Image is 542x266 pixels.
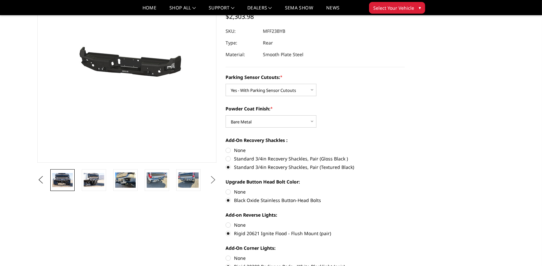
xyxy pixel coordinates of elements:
[226,105,405,112] label: Powder Coat Finish:
[115,172,136,188] img: 2023-2025 Ford F250-350-450 - Freedom Series - Rear Bumper
[226,245,405,251] label: Add-On Corner Lights:
[247,6,272,15] a: Dealers
[226,12,254,21] span: $2,303.98
[373,5,414,11] span: Select Your Vehicle
[263,49,303,60] dd: Smooth Plate Steel
[226,222,405,228] label: None
[208,175,218,185] button: Next
[226,25,258,37] dt: SKU:
[226,147,405,154] label: None
[226,178,405,185] label: Upgrade Button Head Bolt Color:
[326,6,339,15] a: News
[226,164,405,171] label: Standard 3/4in Recovery Shackles, Pair (Textured Black)
[209,6,234,15] a: Support
[226,155,405,162] label: Standard 3/4in Recovery Shackles, Pair (Gloss Black )
[226,49,258,60] dt: Material:
[169,6,196,15] a: shop all
[226,188,405,195] label: None
[419,4,421,11] span: ▾
[226,211,405,218] label: Add-on Reverse Lights:
[178,172,199,188] img: 2023-2025 Ford F250-350-450 - Freedom Series - Rear Bumper
[147,172,167,188] img: 2023-2025 Ford F250-350-450 - Freedom Series - Rear Bumper
[52,173,73,187] img: 2023-2025 Ford F250-350-450 - Freedom Series - Rear Bumper
[226,137,405,144] label: Add-On Recovery Shackles :
[226,255,405,261] label: None
[263,25,285,37] dd: MFF23BYB
[263,37,273,49] dd: Rear
[226,230,405,237] label: Rigid 20621 Ignite Flood - Flush Mount (pair)
[36,175,45,185] button: Previous
[142,6,156,15] a: Home
[510,235,542,266] iframe: Chat Widget
[226,197,405,204] label: Black Oxide Stainless Button-Head Bolts
[369,2,425,14] button: Select Your Vehicle
[84,173,104,187] img: 2023-2025 Ford F250-350-450 - Freedom Series - Rear Bumper
[226,37,258,49] dt: Type:
[226,74,405,81] label: Parking Sensor Cutouts:
[285,6,313,15] a: SEMA Show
